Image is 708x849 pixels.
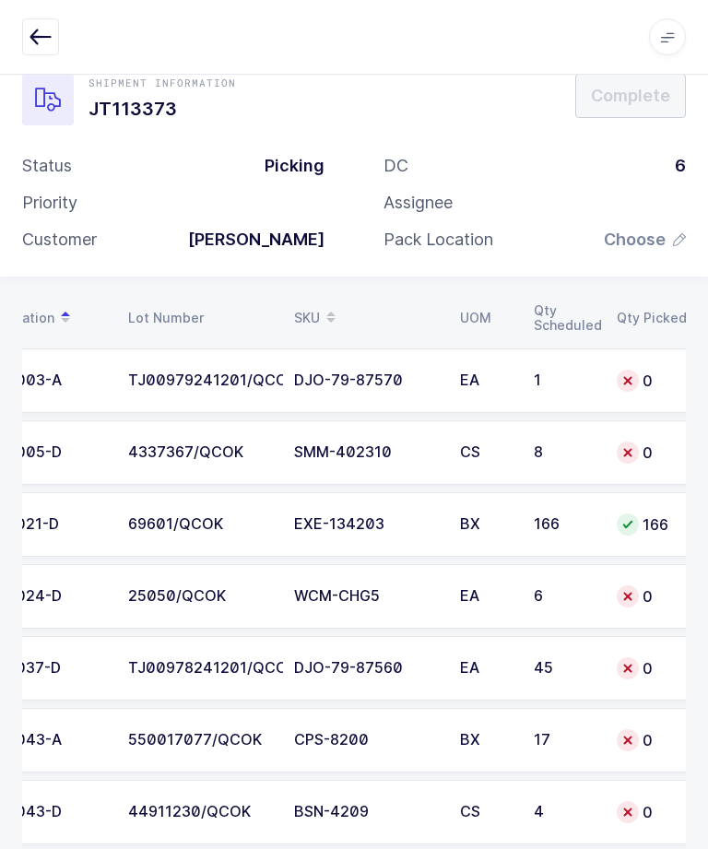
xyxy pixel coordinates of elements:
[294,302,438,334] div: SKU
[534,303,595,333] div: Qty Scheduled
[128,516,272,533] div: 69601/QCOK
[575,74,686,118] button: Complete
[460,660,512,677] div: EA
[128,311,272,325] div: Lot Number
[128,660,272,677] div: TJ00978241201/QCOK
[617,585,687,607] div: 0
[604,229,666,251] span: Choose
[383,229,493,251] div: Pack Location
[128,732,272,749] div: 550017077/QCOK
[617,729,687,751] div: 0
[250,155,324,177] div: Picking
[591,84,670,107] span: Complete
[294,444,438,461] div: SMM-402310
[617,657,687,679] div: 0
[534,516,595,533] div: 166
[88,76,236,90] div: Shipment Information
[617,442,687,464] div: 0
[460,588,512,605] div: EA
[617,311,687,325] div: Qty Picked
[22,155,72,177] div: Status
[128,444,272,461] div: 4337367/QCOK
[604,229,686,251] button: Choose
[534,804,595,820] div: 4
[534,444,595,461] div: 8
[534,588,595,605] div: 6
[534,660,595,677] div: 45
[294,588,438,605] div: WCM-CHG5
[294,516,438,533] div: EXE-134203
[173,229,324,251] div: [PERSON_NAME]
[617,801,687,823] div: 0
[675,156,686,175] span: 6
[294,732,438,749] div: CPS-8200
[128,588,272,605] div: 25050/QCOK
[128,372,272,389] div: TJ00979241201/QCOK
[617,513,687,536] div: 166
[383,155,408,177] div: DC
[88,94,236,124] h1: JT113373
[460,732,512,749] div: BX
[294,372,438,389] div: DJO-79-87570
[460,804,512,820] div: CS
[294,804,438,820] div: BSN-4209
[128,804,272,820] div: 44911230/QCOK
[534,732,595,749] div: 17
[534,372,595,389] div: 1
[460,311,512,325] div: UOM
[22,229,97,251] div: Customer
[460,444,512,461] div: CS
[383,192,453,214] div: Assignee
[294,660,438,677] div: DJO-79-87560
[460,516,512,533] div: BX
[617,370,687,392] div: 0
[460,372,512,389] div: EA
[22,192,77,214] div: Priority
